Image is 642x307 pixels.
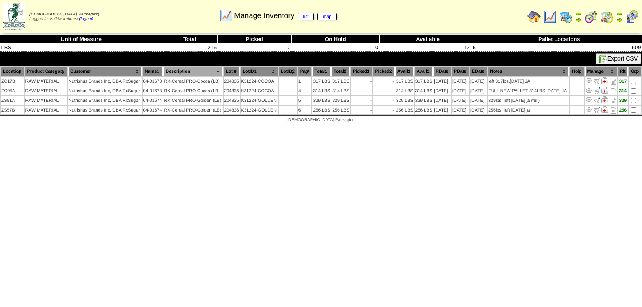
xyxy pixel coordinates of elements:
[312,106,331,114] td: 256 LBS
[570,67,584,76] th: Hold
[224,86,239,95] td: 204835
[163,67,223,76] th: Description
[68,106,142,114] td: Nutrishus Brands Inc, DBA RxSugar
[433,86,451,95] td: [DATE]
[601,77,608,84] img: Manage Hold
[224,67,239,76] th: Lot #
[452,106,469,114] td: [DATE]
[559,10,573,23] img: calendarprod.gif
[217,35,291,43] th: Picked
[25,67,68,76] th: Product Category
[241,96,278,105] td: K31224-GOLDEN
[162,43,218,52] td: 1216
[143,106,163,114] td: 04-01674
[379,35,476,43] th: Available
[415,86,433,95] td: 314 LBS
[527,10,541,23] img: home.gif
[234,11,337,20] span: Manage Inventory
[291,35,379,43] th: On Hold
[351,96,372,105] td: -
[586,77,592,84] img: Adjust
[351,86,372,95] td: -
[611,98,616,104] i: Note
[29,12,99,17] span: [DEMOGRAPHIC_DATA] Packaging
[219,9,233,22] img: line_graph.gif
[25,77,68,86] td: RAW MATERIAL
[594,87,600,94] img: Move
[433,106,451,114] td: [DATE]
[331,86,350,95] td: 314 LBS
[143,96,163,105] td: 04-01674
[488,77,569,86] td: left 317lbs.[DATE] JA
[217,43,291,52] td: 0
[1,106,24,114] td: ZS57B
[331,77,350,86] td: 317 LBS
[452,96,469,105] td: [DATE]
[584,10,598,23] img: calendarblend.gif
[373,106,394,114] td: -
[470,77,487,86] td: [DATE]
[470,67,487,76] th: EDate
[618,79,627,84] div: 317
[470,96,487,105] td: [DATE]
[488,106,569,114] td: 256lbs. left [DATE] ja
[618,89,627,94] div: 314
[586,87,592,94] img: Adjust
[1,86,24,95] td: ZC05A
[618,67,628,76] th: Plt
[68,67,142,76] th: Customer
[373,67,394,76] th: Picked2
[25,96,68,105] td: RAW MATERIAL
[616,17,623,23] img: arrowright.gif
[601,96,608,103] img: Manage Hold
[279,67,297,76] th: LotID2
[433,77,451,86] td: [DATE]
[543,10,557,23] img: line_graph.gif
[68,77,142,86] td: Nutrishus Brands Inc, DBA RxSugar
[351,77,372,86] td: -
[317,13,337,20] a: map
[163,96,223,105] td: RX-Cereal PRO-Golden (LB)
[224,77,239,86] td: 204835
[433,67,451,76] th: RDate
[351,67,372,76] th: Picked1
[379,43,476,52] td: 1216
[162,35,218,43] th: Total
[585,67,617,76] th: Manage
[298,77,312,86] td: 1
[575,17,582,23] img: arrowright.gif
[331,106,350,114] td: 256 LBS
[241,67,278,76] th: LotID1
[241,86,278,95] td: K31224-COCOA
[0,35,162,43] th: Unit of Measure
[625,10,639,23] img: calendarcustomer.gif
[224,96,239,105] td: 204836
[312,67,331,76] th: Total1
[312,86,331,95] td: 314 LBS
[488,86,569,95] td: FULL NEW PALLET 314LBS.[DATE] JA
[373,86,394,95] td: -
[25,86,68,95] td: RAW MATERIAL
[68,96,142,105] td: Nutrishus Brands Inc, DBA RxSugar
[616,10,623,17] img: arrowleft.gif
[488,96,569,105] td: 329lbs. left [DATE] ja (full)
[143,67,163,76] th: Name
[488,67,569,76] th: Notes
[312,96,331,105] td: 329 LBS
[452,86,469,95] td: [DATE]
[575,10,582,17] img: arrowleft.gif
[163,86,223,95] td: RX-Cereal PRO-Cocoa (LB)
[618,108,627,113] div: 256
[594,77,600,84] img: Move
[395,106,414,114] td: 256 LBS
[452,67,469,76] th: PDate
[373,77,394,86] td: -
[470,106,487,114] td: [DATE]
[611,107,616,114] i: Note
[433,96,451,105] td: [DATE]
[629,67,641,76] th: Grp
[298,13,314,20] a: list
[415,67,433,76] th: Avail2
[601,106,608,113] img: Manage Hold
[476,43,642,52] td: 609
